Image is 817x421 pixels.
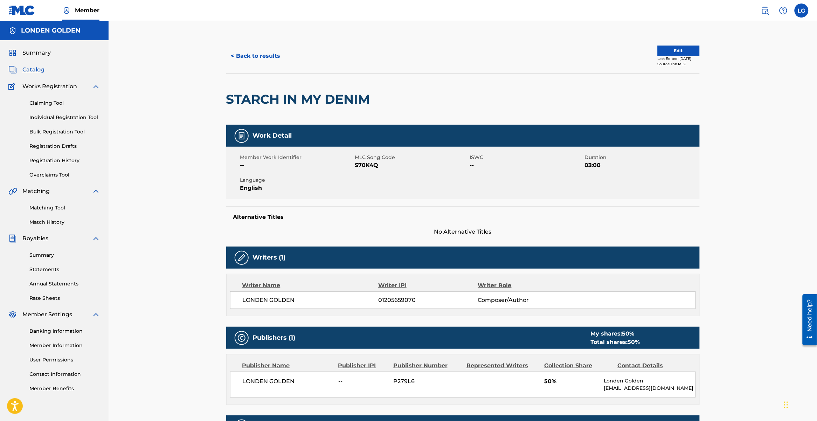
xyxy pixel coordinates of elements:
[784,394,788,415] div: Drag
[658,61,700,67] div: Source: The MLC
[658,46,700,56] button: Edit
[29,114,100,121] a: Individual Registration Tool
[591,330,640,338] div: My shares:
[466,361,539,370] div: Represented Writers
[470,161,583,170] span: --
[378,296,478,304] span: 01205659070
[29,280,100,288] a: Annual Statements
[92,234,100,243] img: expand
[237,254,246,262] img: Writers
[29,128,100,136] a: Bulk Registration Tool
[22,65,44,74] span: Catalog
[92,310,100,319] img: expand
[29,219,100,226] a: Match History
[240,184,353,192] span: English
[776,4,790,18] div: Help
[585,161,698,170] span: 03:00
[355,161,468,170] span: S70K4Q
[242,361,333,370] div: Publisher Name
[795,4,809,18] div: User Menu
[628,339,640,345] span: 50 %
[478,296,569,304] span: Composer/Author
[782,387,817,421] iframe: Chat Widget
[253,132,292,140] h5: Work Detail
[797,291,817,348] iframe: Resource Center
[8,65,44,74] a: CatalogCatalog
[29,157,100,164] a: Registration History
[618,361,686,370] div: Contact Details
[29,356,100,364] a: User Permissions
[226,228,700,236] span: No Alternative Titles
[8,234,17,243] img: Royalties
[29,204,100,212] a: Matching Tool
[226,91,374,107] h2: STARCH IN MY DENIM
[253,334,296,342] h5: Publishers (1)
[22,82,77,91] span: Works Registration
[29,385,100,392] a: Member Benefits
[338,377,388,386] span: --
[8,27,17,35] img: Accounts
[242,281,379,290] div: Writer Name
[779,6,788,15] img: help
[237,334,246,342] img: Publishers
[622,330,635,337] span: 50 %
[8,187,17,195] img: Matching
[240,154,353,161] span: Member Work Identifier
[338,361,388,370] div: Publisher IPI
[240,177,353,184] span: Language
[393,377,461,386] span: P279L6
[8,65,17,74] img: Catalog
[604,377,695,385] p: Londen Golden
[29,171,100,179] a: Overclaims Tool
[761,6,769,15] img: search
[8,49,51,57] a: SummarySummary
[29,342,100,349] a: Member Information
[75,6,99,14] span: Member
[355,154,468,161] span: MLC Song Code
[22,234,48,243] span: Royalties
[29,327,100,335] a: Banking Information
[29,143,100,150] a: Registration Drafts
[544,361,612,370] div: Collection Share
[758,4,772,18] a: Public Search
[237,132,246,140] img: Work Detail
[22,187,50,195] span: Matching
[243,377,333,386] span: LONDEN GOLDEN
[8,310,17,319] img: Member Settings
[29,266,100,273] a: Statements
[591,338,640,346] div: Total shares:
[478,281,569,290] div: Writer Role
[585,154,698,161] span: Duration
[92,187,100,195] img: expand
[21,27,81,35] h5: LONDEN GOLDEN
[226,47,285,65] button: < Back to results
[29,251,100,259] a: Summary
[29,99,100,107] a: Claiming Tool
[29,295,100,302] a: Rate Sheets
[240,161,353,170] span: --
[544,377,598,386] span: 50%
[470,154,583,161] span: ISWC
[658,56,700,61] div: Last Edited: [DATE]
[92,82,100,91] img: expand
[62,6,71,15] img: Top Rightsholder
[8,82,18,91] img: Works Registration
[22,49,51,57] span: Summary
[22,310,72,319] span: Member Settings
[233,214,693,221] h5: Alternative Titles
[8,49,17,57] img: Summary
[243,296,379,304] span: LONDEN GOLDEN
[393,361,461,370] div: Publisher Number
[29,371,100,378] a: Contact Information
[604,385,695,392] p: [EMAIL_ADDRESS][DOMAIN_NAME]
[8,5,35,15] img: MLC Logo
[378,281,478,290] div: Writer IPI
[253,254,286,262] h5: Writers (1)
